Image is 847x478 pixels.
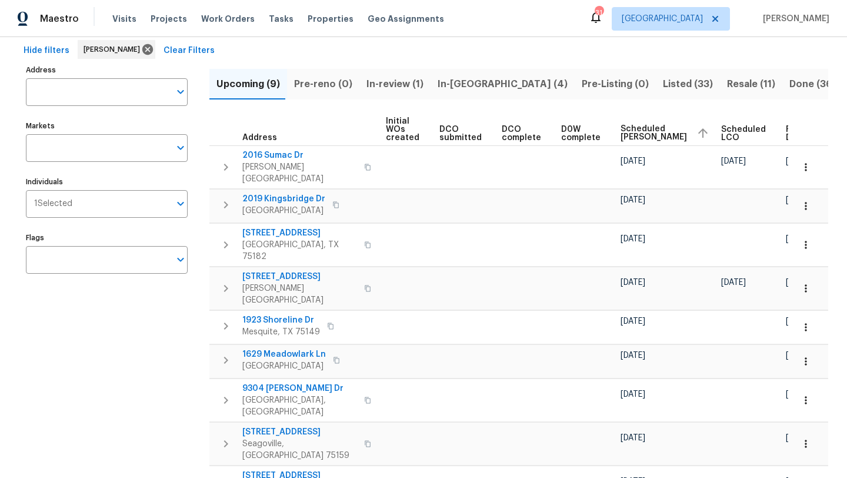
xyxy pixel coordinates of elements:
span: [DATE] [786,434,811,442]
span: Work Orders [201,13,255,25]
button: Open [172,84,189,100]
span: [DATE] [621,196,645,204]
span: Projects [151,13,187,25]
span: DCO submitted [439,125,482,142]
span: [DATE] [621,278,645,287]
button: Open [172,140,189,156]
span: 9304 [PERSON_NAME] Dr [242,383,357,394]
span: Mesquite, TX 75149 [242,326,320,338]
span: Scheduled [PERSON_NAME] [621,125,687,141]
span: Ready Date [786,125,812,142]
span: [GEOGRAPHIC_DATA] [242,205,325,217]
span: Hide filters [24,44,69,58]
span: [GEOGRAPHIC_DATA] [622,13,703,25]
button: Open [172,251,189,268]
span: Clear Filters [164,44,215,58]
span: Done (364) [789,76,843,92]
span: [DATE] [786,157,811,165]
span: Pre-Listing (0) [582,76,649,92]
span: Seagoville, [GEOGRAPHIC_DATA] 75159 [242,438,357,462]
span: [DATE] [621,434,645,442]
button: Clear Filters [159,40,219,62]
span: 2016 Sumac Dr [242,150,357,161]
span: 1629 Meadowlark Ln [242,348,326,360]
span: [PERSON_NAME][GEOGRAPHIC_DATA] [242,161,357,185]
span: Initial WOs created [386,117,419,142]
span: Upcoming (9) [216,76,280,92]
span: 1 Selected [34,199,72,209]
span: [DATE] [721,278,746,287]
span: 2019 Kingsbridge Dr [242,193,325,205]
span: [DATE] [621,235,645,243]
span: [PERSON_NAME] [758,13,829,25]
span: In-review (1) [366,76,423,92]
span: Address [242,134,277,142]
span: Tasks [269,15,294,23]
span: D0W complete [561,125,601,142]
span: [DATE] [786,351,811,360]
span: [GEOGRAPHIC_DATA] [242,360,326,372]
span: In-[GEOGRAPHIC_DATA] (4) [438,76,568,92]
span: [DATE] [621,390,645,399]
span: Geo Assignments [368,13,444,25]
span: 1923 Shoreline Dr [242,314,320,326]
span: [DATE] [721,157,746,165]
span: [DATE] [621,317,645,326]
div: 31 [595,7,603,19]
span: [PERSON_NAME] [84,44,145,55]
span: [STREET_ADDRESS] [242,426,357,438]
label: Flags [26,234,188,241]
button: Open [172,195,189,212]
label: Individuals [26,178,188,185]
span: [DATE] [786,278,811,287]
span: Properties [308,13,354,25]
span: [PERSON_NAME][GEOGRAPHIC_DATA] [242,283,357,306]
span: [STREET_ADDRESS] [242,271,357,283]
span: DCO complete [502,125,541,142]
span: [DATE] [786,235,811,243]
span: [GEOGRAPHIC_DATA], TX 75182 [242,239,357,263]
span: Visits [112,13,136,25]
span: Resale (11) [727,76,775,92]
span: Maestro [40,13,79,25]
span: [GEOGRAPHIC_DATA], [GEOGRAPHIC_DATA] [242,394,357,418]
span: [STREET_ADDRESS] [242,227,357,239]
div: [PERSON_NAME] [78,40,155,59]
span: Scheduled LCO [721,125,766,142]
span: [DATE] [786,196,811,204]
span: [DATE] [621,351,645,360]
label: Markets [26,122,188,130]
span: [DATE] [786,317,811,326]
button: Hide filters [19,40,74,62]
span: [DATE] [786,390,811,399]
span: Listed (33) [663,76,713,92]
label: Address [26,67,188,74]
span: [DATE] [621,157,645,165]
span: Pre-reno (0) [294,76,352,92]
